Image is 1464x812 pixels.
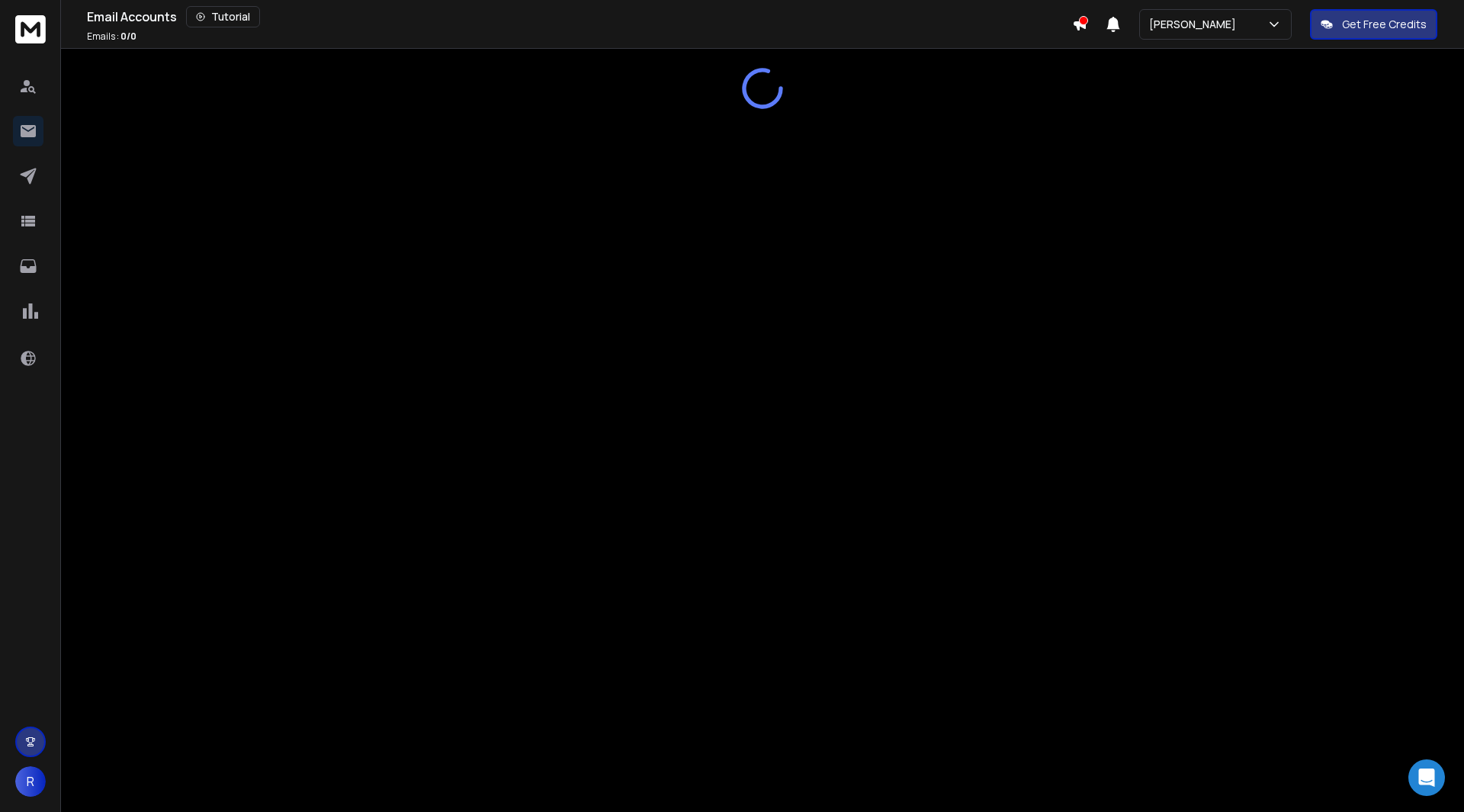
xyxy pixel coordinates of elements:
[87,6,1072,27] div: Email Accounts
[1310,9,1437,40] button: Get Free Credits
[1342,17,1427,32] p: Get Free Credits
[1149,17,1242,32] p: [PERSON_NAME]
[15,766,46,797] button: R
[87,30,136,43] p: Emails :
[186,6,260,27] button: Tutorial
[1408,759,1445,796] div: Open Intercom Messenger
[120,30,136,43] span: 0 / 0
